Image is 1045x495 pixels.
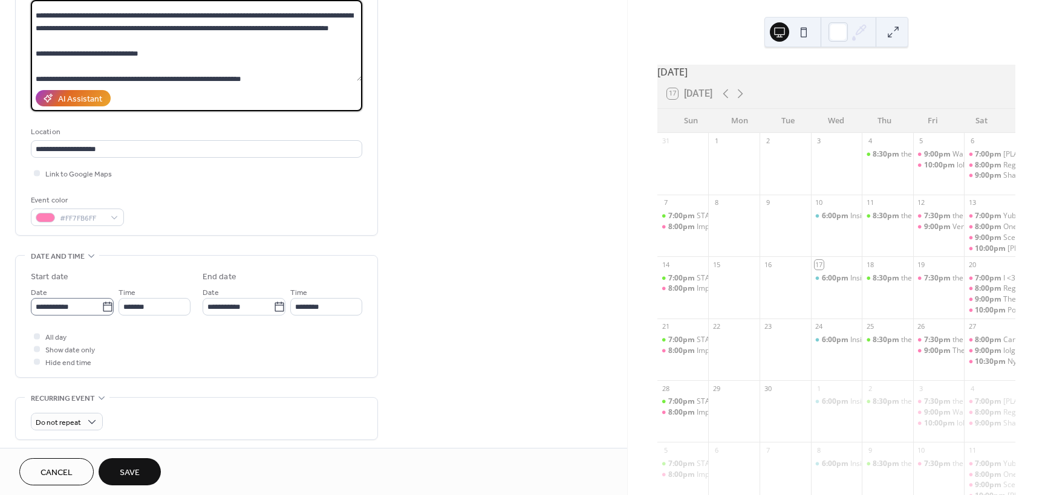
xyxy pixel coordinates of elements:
[964,211,1015,221] div: Yuba-Sutter Improv Club Presents: "Catch A Killer" - An Improv Comedy Show
[697,407,891,418] div: Improvivor: STAB! Island - An Improv Comedy Competition
[862,273,913,283] div: the STAB! mic - Open Mic Comedy
[657,470,709,480] div: Improvivor: STAB! Island - An Improv Comedy Competition
[697,283,891,294] div: Improvivor: STAB! Island - An Improv Comedy Competition
[975,273,1003,283] span: 7:00pm
[865,260,874,269] div: 18
[668,396,697,407] span: 7:00pm
[668,283,697,294] span: 8:00pm
[901,396,1015,407] div: the STAB! mic - Open Mic Comedy
[964,273,1015,283] div: I <3 The Internet - Improv Comedy Show
[924,396,952,407] span: 7:30pm
[975,283,1003,294] span: 8:00pm
[715,109,764,133] div: Mon
[964,233,1015,243] div: Scene Kids - Improv Comedy Show
[850,211,1037,221] div: Inside The Box - STAB!'s Online Community Game Night
[99,458,161,485] button: Save
[975,222,1003,232] span: 8:00pm
[861,109,909,133] div: Thu
[975,170,1003,181] span: 9:00pm
[657,407,709,418] div: Improvivor: STAB! Island - An Improv Comedy Competition
[657,346,709,356] div: Improvivor: STAB! Island - An Improv Comedy Competition
[901,149,1015,160] div: the STAB! mic - Open Mic Comedy
[697,211,795,221] div: STAB! Jam - Open Improv Jam
[975,233,1003,243] span: 9:00pm
[661,137,670,146] div: 31
[913,222,965,232] div: Very Improvy People - An Improv Comedy Show
[31,286,47,299] span: Date
[31,126,360,138] div: Location
[661,198,670,207] div: 7
[119,286,135,299] span: Time
[968,445,977,455] div: 11
[19,458,94,485] button: Cancel
[964,160,1015,170] div: Regular Exclusive Blend - Improv Comedy Show
[924,273,952,283] span: 7:30pm
[667,109,715,133] div: Sun
[968,198,977,207] div: 13
[661,445,670,455] div: 5
[975,294,1003,305] span: 9:00pm
[58,93,102,106] div: AI Assistant
[913,346,965,356] div: The Subject Line - Stand-Up Comedy Show
[924,407,952,418] span: 9:00pm
[712,198,721,207] div: 8
[873,273,901,283] span: 8:30pm
[657,335,709,345] div: STAB! Jam - Open Improv Jam
[697,273,795,283] div: STAB! Jam - Open Improv Jam
[850,273,1037,283] div: Inside The Box - STAB!'s Online Community Game Night
[763,322,772,331] div: 23
[873,459,901,469] span: 8:30pm
[913,396,965,407] div: the STAB! show - Live Recording
[31,271,68,283] div: Start date
[850,459,1037,469] div: Inside The Box - STAB!'s Online Community Game Night
[31,194,122,207] div: Event color
[901,273,1015,283] div: the STAB! mic - Open Mic Comedy
[964,418,1015,429] div: Sharks Barksley - A Short Form Improv Comedy Show
[865,322,874,331] div: 25
[917,445,926,455] div: 10
[873,335,901,345] span: 8:30pm
[865,445,874,455] div: 9
[924,346,952,356] span: 9:00pm
[964,222,1015,232] div: One Fall Improv - A Wrestling Inspired Improv Comedy Show
[661,384,670,393] div: 28
[862,335,913,345] div: the STAB! mic - Open Mic Comedy
[31,250,85,263] span: Date and time
[975,149,1003,160] span: 7:00pm
[924,335,952,345] span: 7:30pm
[815,445,824,455] div: 8
[120,467,140,479] span: Save
[811,396,862,407] div: Inside The Box - STAB!'s Online Community Game Night
[811,459,862,469] div: Inside The Box - STAB!'s Online Community Game Night
[924,222,952,232] span: 9:00pm
[964,149,1015,160] div: [PLACEHOLDER] - An Improv Comedy Show
[668,211,697,221] span: 7:00pm
[668,470,697,480] span: 8:00pm
[45,357,91,369] span: Hide end time
[822,335,850,345] span: 6:00pm
[290,286,307,299] span: Time
[924,459,952,469] span: 7:30pm
[764,109,812,133] div: Tue
[657,273,709,283] div: STAB! Jam - Open Improv Jam
[697,346,891,356] div: Improvivor: STAB! Island - An Improv Comedy Competition
[975,346,1003,356] span: 9:00pm
[862,396,913,407] div: the STAB! mic - Open Mic Comedy
[712,322,721,331] div: 22
[41,467,73,479] span: Cancel
[913,273,965,283] div: the STAB! show - Live Recording
[862,149,913,160] div: the STAB! mic - Open Mic Comedy
[668,273,697,283] span: 7:00pm
[712,445,721,455] div: 6
[901,459,1015,469] div: the STAB! mic - Open Mic Comedy
[661,322,670,331] div: 21
[975,470,1003,480] span: 8:00pm
[964,346,1015,356] div: lolgbt+ Presents: #STFU! - Drag Lip-Sync & Stand-Up Comedy Show
[697,459,795,469] div: STAB! Jam - Open Improv Jam
[964,407,1015,418] div: Regular Exclusive Blend - Improv Comedy Show
[913,149,965,160] div: Warm Takes - An Improvised Stand-Up Show
[45,168,112,181] span: Link to Google Maps
[909,109,957,133] div: Fri
[712,260,721,269] div: 15
[657,459,709,469] div: STAB! Jam - Open Improv Jam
